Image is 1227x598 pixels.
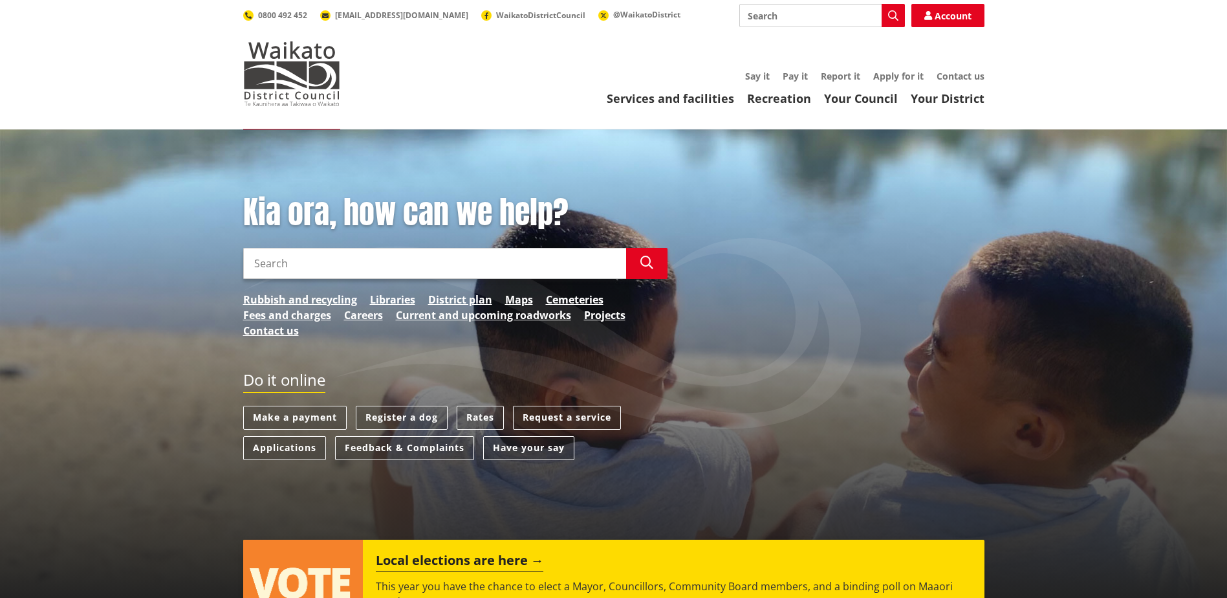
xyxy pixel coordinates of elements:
[584,307,625,323] a: Projects
[243,41,340,106] img: Waikato District Council - Te Kaunihera aa Takiwaa o Waikato
[505,292,533,307] a: Maps
[243,323,299,338] a: Contact us
[613,9,680,20] span: @WaikatoDistrict
[911,4,984,27] a: Account
[598,9,680,20] a: @WaikatoDistrict
[546,292,603,307] a: Cemeteries
[243,194,668,232] h1: Kia ora, how can we help?
[428,292,492,307] a: District plan
[824,91,898,106] a: Your Council
[911,91,984,106] a: Your District
[243,307,331,323] a: Fees and charges
[243,10,307,21] a: 0800 492 452
[376,553,543,572] h2: Local elections are here
[243,436,326,460] a: Applications
[513,406,621,430] a: Request a service
[481,10,585,21] a: WaikatoDistrictCouncil
[496,10,585,21] span: WaikatoDistrictCouncil
[243,248,626,279] input: Search input
[344,307,383,323] a: Careers
[821,70,860,82] a: Report it
[396,307,571,323] a: Current and upcoming roadworks
[320,10,468,21] a: [EMAIL_ADDRESS][DOMAIN_NAME]
[483,436,574,460] a: Have your say
[335,436,474,460] a: Feedback & Complaints
[607,91,734,106] a: Services and facilities
[335,10,468,21] span: [EMAIL_ADDRESS][DOMAIN_NAME]
[258,10,307,21] span: 0800 492 452
[356,406,448,430] a: Register a dog
[243,371,325,393] h2: Do it online
[745,70,770,82] a: Say it
[370,292,415,307] a: Libraries
[783,70,808,82] a: Pay it
[243,292,357,307] a: Rubbish and recycling
[739,4,905,27] input: Search input
[243,406,347,430] a: Make a payment
[873,70,924,82] a: Apply for it
[937,70,984,82] a: Contact us
[457,406,504,430] a: Rates
[747,91,811,106] a: Recreation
